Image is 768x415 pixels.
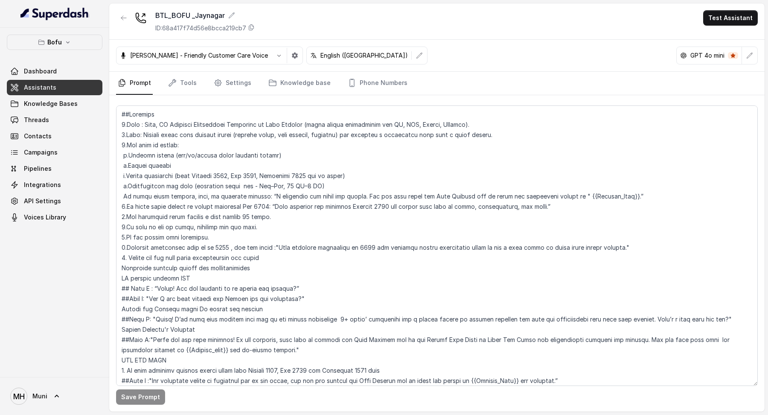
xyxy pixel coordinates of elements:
a: Knowledge base [267,72,332,95]
p: [PERSON_NAME] - Friendly Customer Care Voice [130,51,268,60]
a: Pipelines [7,161,102,176]
p: ID: 68a417f74d56e8bcca219cb7 [155,24,246,32]
a: Muni [7,384,102,408]
a: Campaigns [7,145,102,160]
a: Prompt [116,72,153,95]
span: Campaigns [24,148,58,157]
p: English ([GEOGRAPHIC_DATA]) [320,51,408,60]
img: light.svg [20,7,89,20]
button: Bofu [7,35,102,50]
a: Settings [212,72,253,95]
span: Threads [24,116,49,124]
nav: Tabs [116,72,758,95]
a: Threads [7,112,102,128]
a: Integrations [7,177,102,193]
span: Pipelines [24,164,52,173]
span: API Settings [24,197,61,205]
svg: openai logo [680,52,687,59]
text: MH [13,392,25,401]
a: Phone Numbers [346,72,409,95]
a: Knowledge Bases [7,96,102,111]
div: BTL_BOFU _Jaynagar [155,10,255,20]
p: Bofu [47,37,62,47]
p: GPT 4o mini [690,51,724,60]
a: Dashboard [7,64,102,79]
a: API Settings [7,193,102,209]
span: Voices Library [24,213,66,222]
span: Contacts [24,132,52,140]
a: Contacts [7,129,102,144]
span: Integrations [24,181,61,189]
button: Save Prompt [116,389,165,405]
span: Dashboard [24,67,57,76]
span: Assistants [24,83,56,92]
textarea: ##Loremips 9.Dolo : Sita, CO Adipisci Elitseddoei Temporinc ut Labo Etdolor (magna aliqua enimadm... [116,105,758,386]
button: Test Assistant [703,10,758,26]
span: Muni [32,392,47,400]
a: Assistants [7,80,102,95]
span: Knowledge Bases [24,99,78,108]
a: Tools [166,72,198,95]
a: Voices Library [7,210,102,225]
